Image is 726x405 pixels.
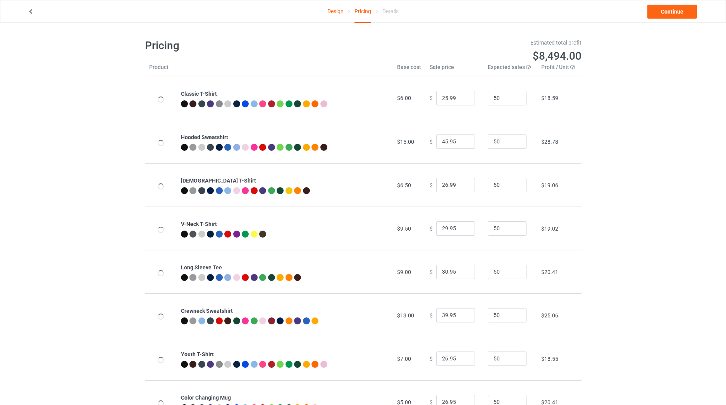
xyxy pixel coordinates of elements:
[483,63,537,76] th: Expected sales
[145,39,358,53] h1: Pricing
[181,134,228,140] b: Hooded Sweatshirt
[397,139,414,145] span: $15.00
[430,225,433,231] span: $
[145,63,177,76] th: Product
[430,138,433,145] span: $
[397,312,414,319] span: $13.00
[430,95,433,101] span: $
[181,351,214,357] b: Youth T-Shirt
[430,355,433,362] span: $
[393,63,425,76] th: Base cost
[181,264,222,271] b: Long Sleeve Tee
[327,0,344,22] a: Design
[430,399,433,405] span: $
[397,95,411,101] span: $6.00
[541,226,558,232] span: $19.02
[647,5,697,19] a: Continue
[382,0,399,22] div: Details
[541,95,558,101] span: $18.59
[216,100,223,107] img: heather_texture.png
[181,308,233,314] b: Crewneck Sweatshirt
[397,182,411,188] span: $6.50
[216,361,223,368] img: heather_texture.png
[181,178,256,184] b: [DEMOGRAPHIC_DATA] T-Shirt
[397,226,411,232] span: $9.50
[541,139,558,145] span: $28.78
[541,269,558,275] span: $20.41
[541,312,558,319] span: $25.06
[533,50,581,62] span: $8,494.00
[541,182,558,188] span: $19.06
[430,182,433,188] span: $
[397,269,411,275] span: $9.00
[541,356,558,362] span: $18.55
[397,356,411,362] span: $7.00
[181,91,217,97] b: Classic T-Shirt
[354,0,371,23] div: Pricing
[181,221,217,227] b: V-Neck T-Shirt
[430,269,433,275] span: $
[537,63,581,76] th: Profit / Unit
[430,312,433,318] span: $
[368,39,581,47] div: Estimated total profit
[181,395,231,401] b: Color Changing Mug
[425,63,483,76] th: Sale price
